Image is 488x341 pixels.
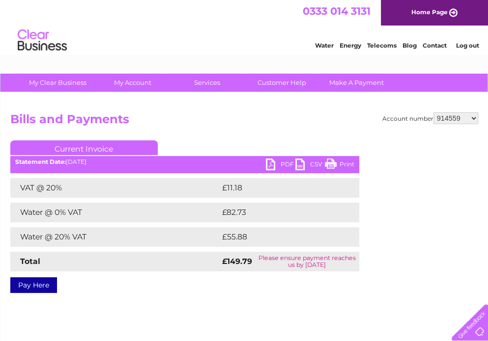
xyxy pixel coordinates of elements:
[241,74,322,92] a: Customer Help
[10,178,220,198] td: VAT @ 20%
[255,252,359,271] td: Please ensure payment reaches us by [DATE]
[340,42,361,49] a: Energy
[220,203,339,222] td: £82.73
[10,203,220,222] td: Water @ 0% VAT
[382,112,478,124] div: Account number
[10,140,158,155] a: Current Invoice
[423,42,447,49] a: Contact
[325,158,354,173] a: Print
[220,227,340,247] td: £55.88
[316,74,397,92] a: Make A Payment
[15,158,66,165] b: Statement Date:
[17,74,98,92] a: My Clear Business
[10,158,359,165] div: [DATE]
[17,26,67,55] img: logo.png
[315,42,334,49] a: Water
[12,5,477,48] div: Clear Business is a trading name of Verastar Limited (registered in [GEOGRAPHIC_DATA] No. 3667643...
[295,158,325,173] a: CSV
[10,112,478,131] h2: Bills and Payments
[10,277,57,293] a: Pay Here
[367,42,397,49] a: Telecoms
[303,5,371,17] a: 0333 014 3131
[266,158,295,173] a: PDF
[20,257,40,266] strong: Total
[456,42,479,49] a: Log out
[92,74,173,92] a: My Account
[402,42,417,49] a: Blog
[220,178,336,198] td: £11.18
[10,227,220,247] td: Water @ 20% VAT
[222,257,252,266] strong: £149.79
[167,74,248,92] a: Services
